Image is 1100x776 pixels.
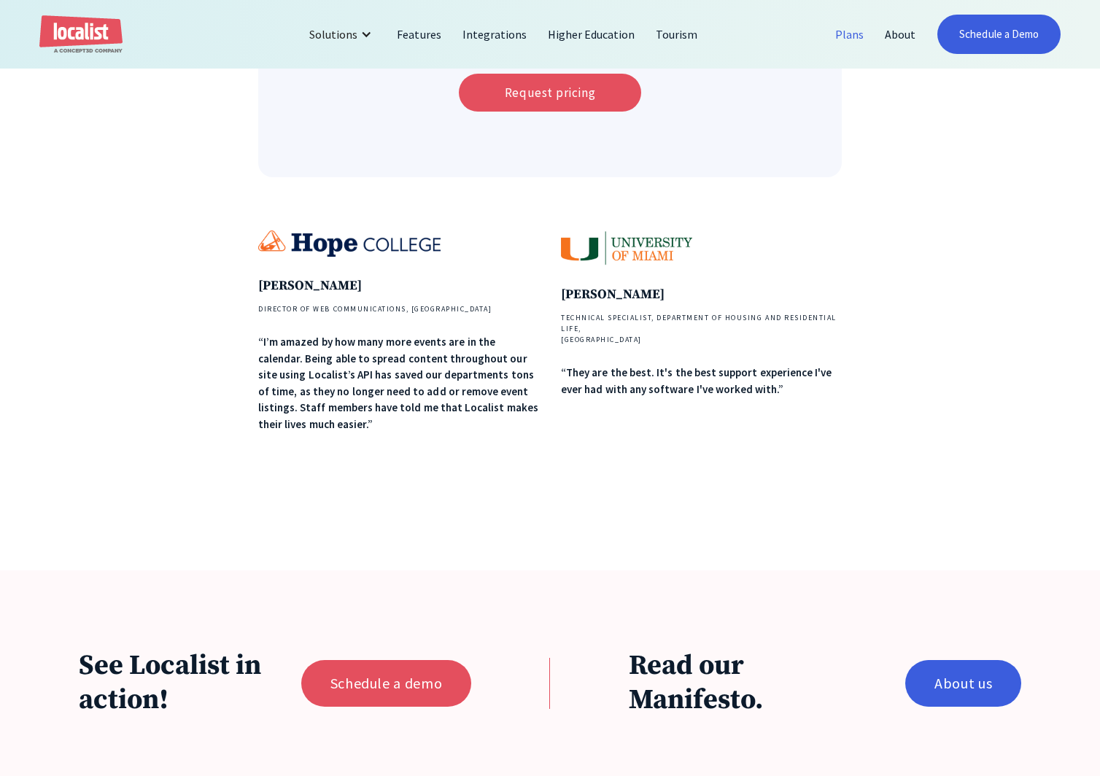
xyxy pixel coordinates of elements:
[875,17,926,52] a: About
[258,277,362,294] strong: [PERSON_NAME]
[905,660,1021,707] a: About us
[646,17,708,52] a: Tourism
[561,312,842,345] h4: TECHNICAL SPECIALIST, DEPARTMENT OF HOUSING AND RESIDENTIAL LIFE, [GEOGRAPHIC_DATA]
[452,17,538,52] a: Integrations
[825,17,875,52] a: Plans
[298,17,387,52] div: Solutions
[538,17,646,52] a: Higher Education
[301,660,471,707] a: Schedule a demo
[459,74,641,112] a: Request pricing
[387,17,452,52] a: Features
[561,230,692,265] img: University of Miami logo
[258,303,539,314] h4: DIRECTOR OF WEB COMMUNICATIONS, [GEOGRAPHIC_DATA]
[309,26,357,43] div: Solutions
[39,15,123,54] a: home
[937,15,1061,54] a: Schedule a Demo
[561,365,842,397] div: “They are the best. It's the best support experience I've ever had with any software I've worked ...
[79,649,262,718] h3: See Localist in action!
[561,286,665,303] strong: [PERSON_NAME]
[258,334,539,432] div: “I’m amazed by how many more events are in the calendar. Being able to spread content throughout ...
[258,230,441,256] img: Hope College logo
[629,649,867,718] h3: Read our Manifesto.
